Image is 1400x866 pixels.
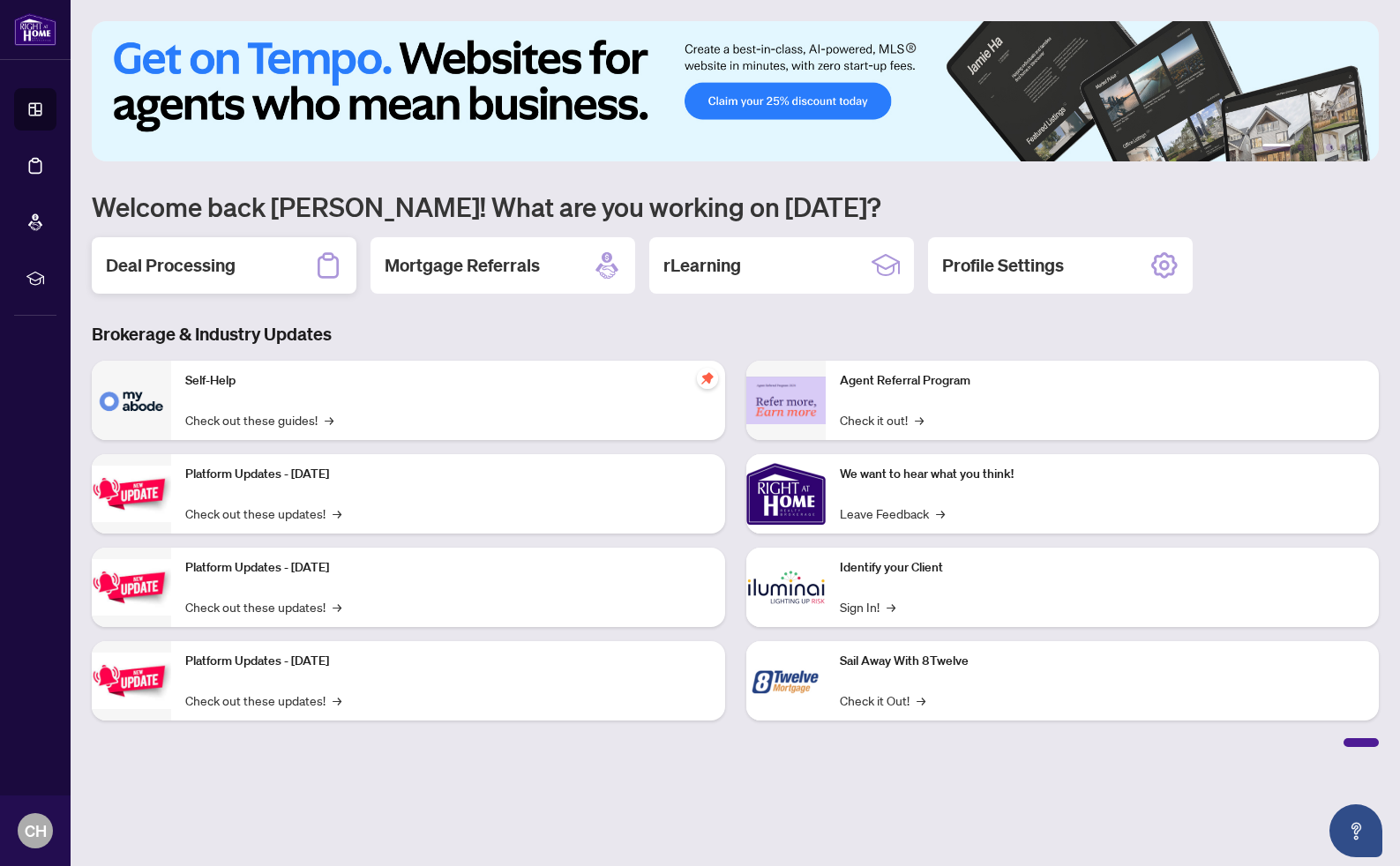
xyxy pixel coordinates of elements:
[942,253,1064,278] h2: Profile Settings
[1262,144,1291,151] button: 1
[746,548,826,627] img: Identify your Client
[746,641,826,720] img: Sail Away With 8Twelve
[917,691,925,710] span: →
[185,691,341,710] a: Check out these updates!→
[106,253,236,278] h2: Deal Processing
[92,21,1379,161] img: Slide 0
[185,371,711,391] p: Self-Help
[1329,804,1382,857] button: Open asap
[185,558,711,578] p: Platform Updates - [DATE]
[746,377,826,425] img: Agent Referral Program
[333,504,341,523] span: →
[697,368,718,389] span: pushpin
[385,253,540,278] h2: Mortgage Referrals
[840,691,925,710] a: Check it Out!→
[1312,144,1319,151] button: 3
[14,13,56,46] img: logo
[185,410,333,429] a: Check out these guides!→
[25,818,47,843] span: CH
[1340,144,1347,151] button: 5
[1354,144,1361,151] button: 6
[663,253,741,278] h2: rLearning
[840,652,1366,671] p: Sail Away With 8Twelve
[92,190,1379,223] h1: Welcome back [PERSON_NAME]! What are you working on [DATE]?
[92,322,1379,347] h3: Brokerage & Industry Updates
[887,597,895,616] span: →
[840,371,1366,391] p: Agent Referral Program
[840,410,924,429] a: Check it out!→
[746,454,826,534] img: We want to hear what you think!
[185,504,341,523] a: Check out these updates!→
[1298,144,1305,151] button: 2
[840,465,1366,484] p: We want to hear what you think!
[840,558,1366,578] p: Identify your Client
[185,652,711,671] p: Platform Updates - [DATE]
[92,559,171,615] img: Platform Updates - July 8, 2025
[185,465,711,484] p: Platform Updates - [DATE]
[185,597,341,616] a: Check out these updates!→
[333,691,341,710] span: →
[92,466,171,521] img: Platform Updates - July 21, 2025
[915,410,924,429] span: →
[333,597,341,616] span: →
[92,361,171,440] img: Self-Help
[325,410,333,429] span: →
[1326,144,1333,151] button: 4
[840,597,895,616] a: Sign In!→
[936,504,945,523] span: →
[840,504,945,523] a: Leave Feedback→
[92,653,171,708] img: Platform Updates - June 23, 2025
